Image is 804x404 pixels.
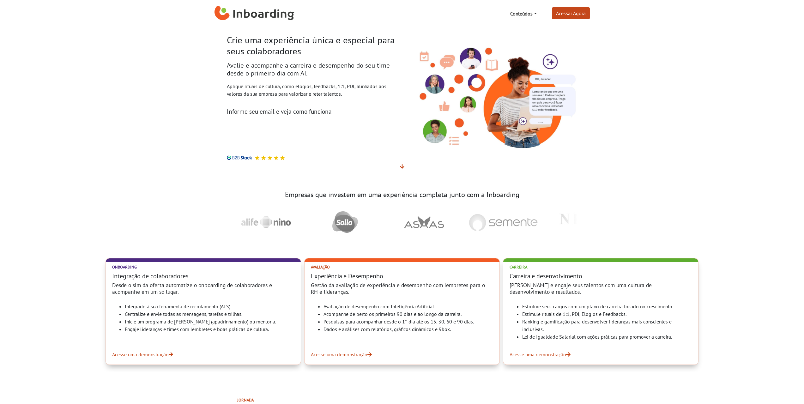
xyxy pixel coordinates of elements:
li: Centralize e envie todas as mensagens, tarefas e trilhas. [125,310,294,318]
h3: Empresas que investem em uma experiência completa junto com a Inboarding [227,190,577,199]
img: Avaliação 5 estrelas no B2B Stack [255,155,260,160]
h4: Desde o sim da oferta automatize o onboarding de colaboradores e acompanhe em um só lugar. [112,282,294,295]
h2: Avalie e acompanhe a carreira e desempenho do seu time desde o primeiro dia com AI. [227,62,397,77]
h4: Gestão da avaliação de experiência e desempenho com lembretes para o RH e lideranças. [311,282,493,295]
img: Inboarding - Rutuais de Cultura com Inteligência Ariticial. Feedback, conversas 1:1, PDI. [407,36,577,151]
a: Acessar Agora [552,7,590,19]
p: Aplique rituais de cultura, como elogios, feedbacks, 1:1, PDI, alinhados aos valores da sua empre... [227,82,397,98]
img: Avaliação 5 estrelas no B2B Stack [267,155,272,160]
h3: Carreira e desenvolvimento [510,272,692,280]
li: Avaliação de desempenho com Inteligência Artificial. [323,303,493,310]
h3: Integração de colaboradores [112,272,294,280]
li: Ranking e gamificação para desenvolver lideranças mais conscientes e inclusivas. [522,318,692,333]
li: Estruture seus cargos com um plano de carreira focado no crescimento. [522,303,692,310]
img: Avaliação 5 estrelas no B2B Stack [280,155,285,160]
img: Asaas [398,211,448,233]
h4: [PERSON_NAME] e engaje seus talentos com uma cultura de desenvolvimento e resultados. [510,282,692,295]
li: Acompanhe de perto os primeiros 90 dias e ao longo da carreira. [323,310,493,318]
img: Sollo Brasil [326,206,362,238]
li: Dados e análises com relatórios, gráficos dinâmicos e 9box. [323,325,493,333]
a: Conteúdos [508,7,539,20]
img: Alife Nino [232,206,298,238]
img: Inboarding Home [215,4,294,23]
h3: Experiência e Desempenho [311,272,493,280]
a: Acesse uma demonstração [112,351,294,358]
img: Avaliação 5 estrelas no B2B Stack [261,155,266,160]
img: Semente Negocios [462,208,541,236]
li: Pesquisas para acompanhar desde o 1° dia até os 15, 30, 60 e 90 dias. [323,318,493,325]
li: Estimule rituais de 1:1, PDI, Elogios e Feedbacks. [522,310,692,318]
li: Integrado à sua ferramenta de recrutamento (ATS). [125,303,294,310]
div: Avaliação 5 estrelas no B2B Stack [252,155,285,160]
img: B2B Stack logo [227,155,252,160]
li: Engaje lideranças e times com lembretes e boas práticas de cultura. [125,325,294,333]
a: Inboarding Home Page [215,3,294,25]
img: Avaliação 5 estrelas no B2B Stack [274,155,279,160]
h2: Jornada [237,398,417,402]
li: Lei de Igualdade Salarial com ações práticas para promover a carreira. [522,333,692,341]
h3: Informe seu email e veja como funciona [227,108,397,115]
h1: Crie uma experiência única e especial para seus colaboradores [227,35,397,57]
span: Veja mais detalhes abaixo [400,163,404,170]
iframe: Form 0 [227,118,382,148]
a: Acesse uma demonstração [311,351,493,358]
li: Inicie um programa de [PERSON_NAME] (apadrinhamento) ou mentoria. [125,318,294,325]
h2: Onboarding [112,265,294,269]
h2: Carreira [510,265,692,269]
a: Acesse uma demonstração [510,351,692,358]
h2: Avaliação [311,265,493,269]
